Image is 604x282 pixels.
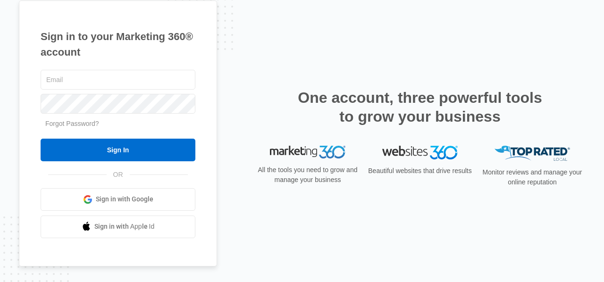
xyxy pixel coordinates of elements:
[45,120,99,127] a: Forgot Password?
[367,166,473,176] p: Beautiful websites that drive results
[270,146,345,159] img: Marketing 360
[295,88,545,126] h2: One account, three powerful tools to grow your business
[41,188,195,211] a: Sign in with Google
[107,170,130,180] span: OR
[41,139,195,161] input: Sign In
[41,70,195,90] input: Email
[255,165,361,185] p: All the tools you need to grow and manage your business
[41,216,195,238] a: Sign in with Apple Id
[495,146,570,161] img: Top Rated Local
[94,222,155,232] span: Sign in with Apple Id
[96,194,153,204] span: Sign in with Google
[41,29,195,60] h1: Sign in to your Marketing 360® account
[382,146,458,159] img: Websites 360
[479,167,585,187] p: Monitor reviews and manage your online reputation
